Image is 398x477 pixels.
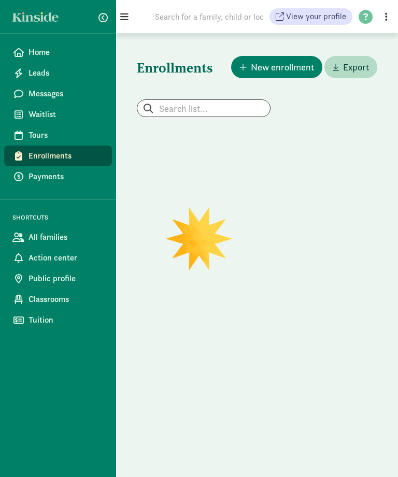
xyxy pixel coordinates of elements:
[29,150,104,162] span: Enrollments
[137,54,213,83] h1: Enrollments
[4,125,112,146] a: Tours
[4,166,112,187] a: Payments
[4,268,112,289] a: Public profile
[4,146,112,166] a: Enrollments
[29,88,104,100] span: Messages
[29,129,104,141] span: Tours
[4,310,112,330] a: Tuition
[343,60,369,74] span: Export
[29,293,104,306] span: Classrooms
[149,6,269,27] input: Search for a family, child or location
[4,42,112,63] a: Home
[4,289,112,310] a: Classrooms
[231,56,322,78] button: New enrollment
[4,104,112,125] a: Waitlist
[137,100,270,117] input: Search list...
[29,252,104,264] span: Action center
[4,63,112,83] a: Leads
[29,272,104,285] span: Public profile
[4,83,112,104] a: Messages
[29,46,104,59] span: Home
[4,227,112,248] a: All families
[251,60,314,74] span: New enrollment
[29,108,104,121] span: Waitlist
[29,170,104,183] span: Payments
[4,248,112,268] a: Action center
[269,8,352,25] a: View your profile
[29,314,104,326] span: Tuition
[324,56,377,78] button: Export
[286,10,346,23] span: View your profile
[29,67,104,79] span: Leads
[29,231,104,243] span: All families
